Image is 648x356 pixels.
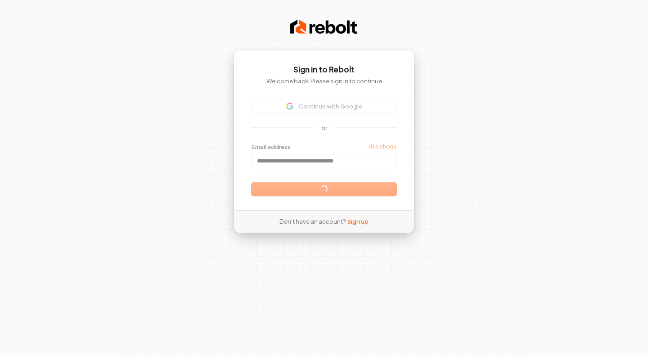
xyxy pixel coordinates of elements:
p: or [321,124,327,132]
p: Welcome back! Please sign in to continue [252,77,396,85]
a: Sign up [347,217,369,225]
span: Don’t have an account? [279,217,346,225]
h1: Sign in to Rebolt [252,64,396,75]
img: Rebolt Logo [290,18,358,36]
